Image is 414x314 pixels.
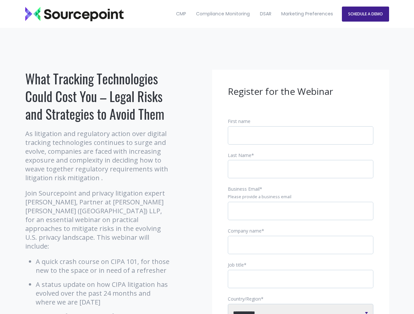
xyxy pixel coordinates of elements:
[228,228,262,234] span: Company name
[228,186,260,192] span: Business Email
[36,280,171,306] li: A status update on how CIPA litigation has evolved over the past 24 months and where we are [DATE]
[228,118,250,124] span: First name
[25,189,171,251] p: Join Sourcepoint and privacy litigation expert [PERSON_NAME], Partner at [PERSON_NAME] [PERSON_NA...
[342,7,389,22] a: SCHEDULE A DEMO
[25,7,124,21] img: Sourcepoint_logo_black_transparent (2)-2
[25,70,171,123] h1: What Tracking Technologies Could Cost You – Legal Risks and Strategies to Avoid Them
[228,262,244,268] span: Job title
[36,257,171,275] li: A quick crash course on CIPA 101, for those new to the space or in need of a refresher
[25,129,171,182] p: As litigation and regulatory action over digital tracking technologies continues to surge and evo...
[228,152,251,158] span: Last Name
[228,296,261,302] span: Country/Region
[228,194,373,200] legend: Please provide a business email
[228,85,373,98] h3: Register for the Webinar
